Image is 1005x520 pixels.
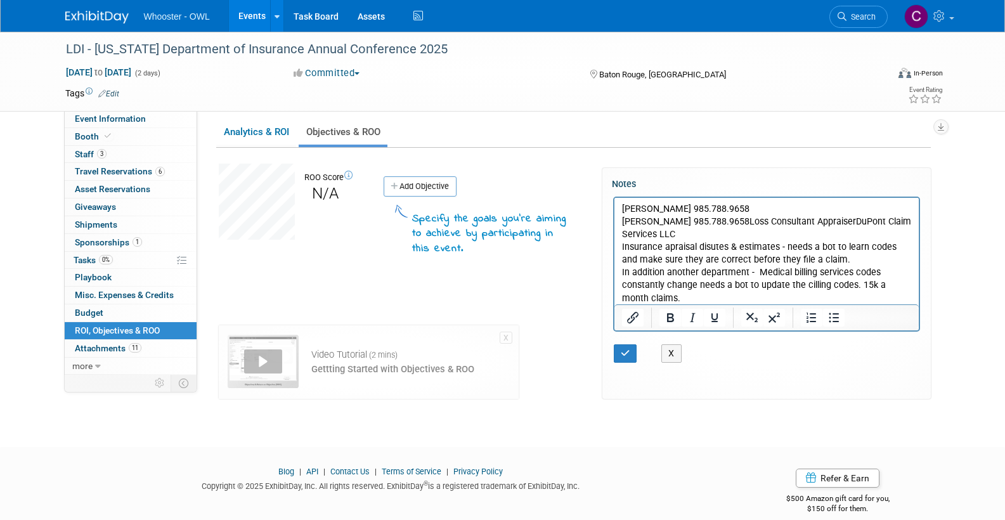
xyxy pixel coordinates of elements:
[829,6,888,28] a: Search
[736,485,940,514] div: $500 Amazon gift card for you,
[75,219,117,230] span: Shipments
[65,198,197,216] a: Giveaways
[908,87,942,93] div: Event Rating
[369,349,398,361] span: (2 mins)
[320,467,328,476] span: |
[311,348,474,361] div: Video Tutorial
[65,181,197,198] a: Asset Reservations
[133,237,142,247] span: 1
[98,89,119,98] a: Edit
[412,212,574,257] div: Specify the goals you're aiming to achieve by participating in this event.
[75,166,165,176] span: Travel Reservations
[898,68,911,78] img: Format-Inperson.png
[65,11,129,23] img: ExhibitDay
[65,252,197,269] a: Tasks0%
[75,131,113,141] span: Booth
[796,469,879,488] a: Refer & Earn
[763,309,785,327] button: Superscript
[65,216,197,233] a: Shipments
[65,478,717,492] div: Copyright © 2025 ExhibitDay, Inc. All rights reserved. ExhibitDay is a registered trademark of Ex...
[62,38,869,61] div: LDI - [US_STATE] Department of Insurance Annual Conference 2025
[65,67,132,78] span: [DATE] [DATE]
[65,128,197,145] a: Booth
[65,163,197,180] a: Travel Reservations6
[155,167,165,176] span: 6
[244,349,282,374] div: Play
[382,467,441,476] a: Terms of Service
[75,325,160,335] span: ROI, Objectives & ROO
[330,467,370,476] a: Contact Us
[304,172,353,184] div: ROO Score
[612,178,921,190] div: Notes
[500,332,512,344] button: X
[75,114,146,124] span: Event Information
[424,480,428,487] sup: ®
[75,308,103,318] span: Budget
[99,255,113,264] span: 0%
[75,290,174,300] span: Misc. Expenses & Credits
[65,304,197,322] a: Budget
[134,69,160,77] span: (2 days)
[8,5,297,18] p: [PERSON_NAME] 985.788.9658
[443,467,451,476] span: |
[65,269,197,286] a: Playbook
[296,467,304,476] span: |
[65,234,197,251] a: Sponsorships1
[74,255,113,265] span: Tasks
[453,467,503,476] a: Privacy Policy
[105,133,111,140] i: Booth reservation complete
[599,70,726,79] span: Baton Rouge, [GEOGRAPHIC_DATA]
[65,358,197,375] a: more
[149,375,171,391] td: Personalize Event Tab Strip
[75,272,112,282] span: Playbook
[75,184,150,194] span: Asset Reservations
[306,184,345,204] div: N/A
[299,120,387,145] a: Objectives & ROO
[75,343,141,353] span: Attachments
[659,309,681,327] button: Bold
[72,361,93,371] span: more
[65,322,197,339] a: ROI, Objectives & ROO
[144,11,210,22] span: Whooster - OWL
[823,309,845,327] button: Bullet list
[913,68,943,78] div: In-Person
[8,18,297,107] p: [PERSON_NAME] 985.788.9658Loss Consultant AppraiserDuPont Claim Services LLC Insurance apraisal d...
[704,309,725,327] button: Underline
[661,344,682,363] button: X
[736,504,940,514] div: $150 off for them.
[7,5,298,107] body: Rich Text Area. Press ALT-0 for help.
[289,67,365,80] button: Committed
[278,467,294,476] a: Blog
[741,309,763,327] button: Subscript
[904,4,928,29] img: Clare Louise Southcombe
[801,309,822,327] button: Numbered list
[65,287,197,304] a: Misc. Expenses & Credits
[216,120,296,145] a: Analytics & ROI
[65,87,119,100] td: Tags
[372,467,380,476] span: |
[846,12,876,22] span: Search
[97,149,107,159] span: 3
[384,176,457,197] a: Add Objective
[622,309,644,327] button: Insert/edit link
[75,149,107,159] span: Staff
[75,202,116,212] span: Giveaways
[311,363,474,376] div: Gettting Started with Objectives & ROO
[129,343,141,353] span: 11
[171,375,197,391] td: Toggle Event Tabs
[682,309,703,327] button: Italic
[65,146,197,163] a: Staff3
[65,340,197,357] a: Attachments11
[614,198,919,304] iframe: Rich Text Area
[306,467,318,476] a: API
[75,237,142,247] span: Sponsorships
[813,66,943,85] div: Event Format
[65,110,197,127] a: Event Information
[93,67,105,77] span: to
